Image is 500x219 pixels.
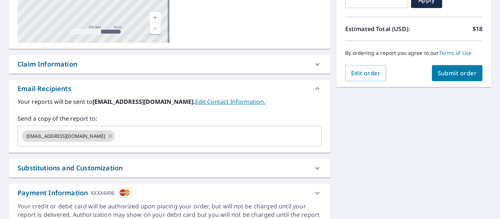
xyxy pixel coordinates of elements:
div: Claim Information [18,59,77,69]
label: Your reports will be sent to [18,97,322,106]
button: Submit order [432,65,483,81]
a: Current Level 17, Zoom Out [150,23,161,34]
a: Current Level 17, Zoom In [150,12,161,23]
div: Email Recipients [18,84,71,94]
div: Substitutions and Customization [9,159,331,177]
p: $18 [473,24,482,33]
span: Edit order [351,69,381,77]
span: [EMAIL_ADDRESS][DOMAIN_NAME] [22,133,109,140]
button: Edit order [345,65,387,81]
label: Send a copy of the report to: [18,114,322,123]
img: cardImage [118,188,132,198]
span: Submit order [438,69,477,77]
div: Substitutions and Customization [18,163,123,173]
a: Terms of Use [439,49,472,56]
b: [EMAIL_ADDRESS][DOMAIN_NAME]. [93,98,195,106]
div: Email Recipients [9,80,331,97]
div: XXXX4496 [91,188,115,198]
div: Payment InformationXXXX4496cardImage [9,184,331,202]
p: By ordering a report you agree to our [345,50,482,56]
p: Estimated Total (USD): [345,24,414,33]
a: EditContactInfo [195,98,265,106]
div: [EMAIL_ADDRESS][DOMAIN_NAME] [22,130,115,142]
div: Claim Information [9,55,331,73]
div: Payment Information [18,188,132,198]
